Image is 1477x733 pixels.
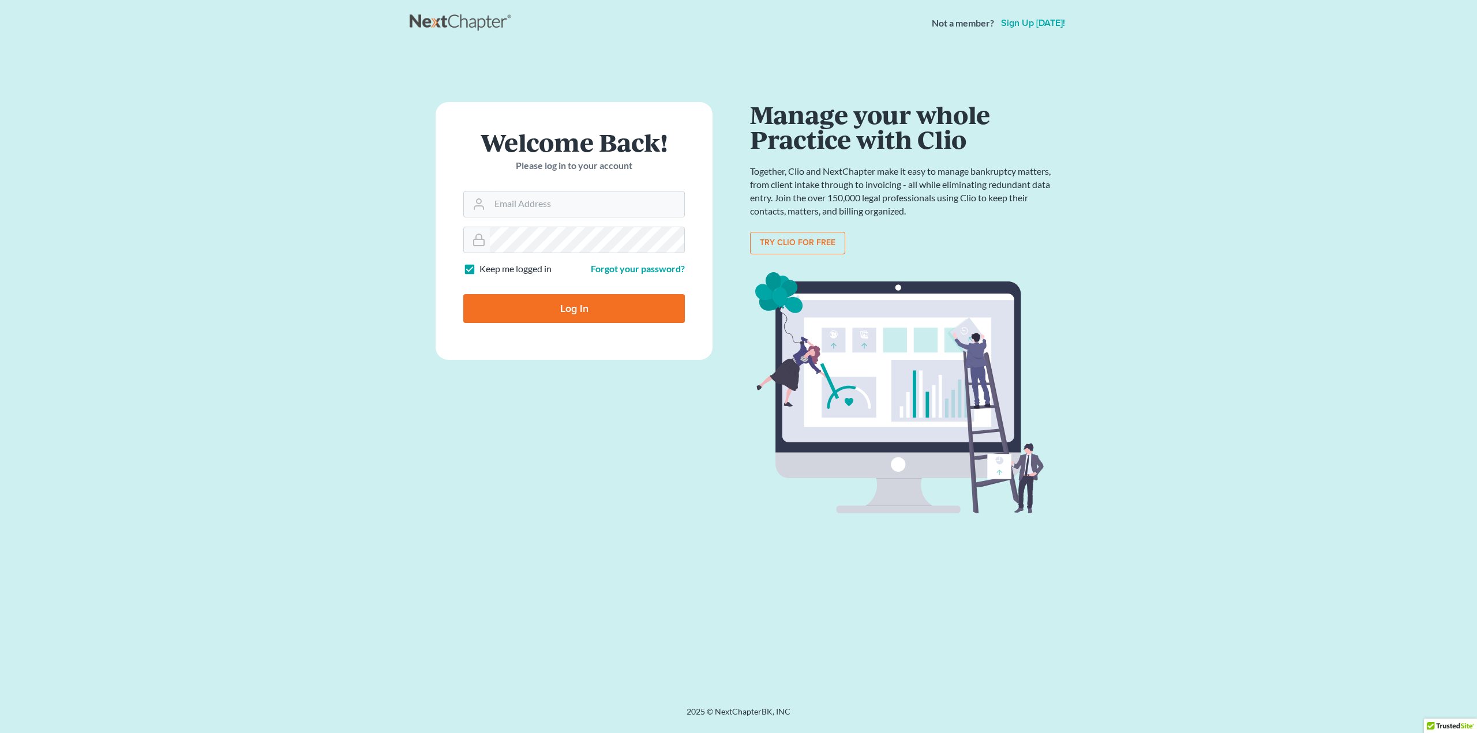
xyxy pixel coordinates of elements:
[463,159,685,172] p: Please log in to your account
[750,165,1056,217] p: Together, Clio and NextChapter make it easy to manage bankruptcy matters, from client intake thro...
[463,130,685,155] h1: Welcome Back!
[591,263,685,274] a: Forgot your password?
[463,294,685,323] input: Log In
[750,232,845,255] a: Try clio for free
[999,18,1067,28] a: Sign up [DATE]!
[750,102,1056,151] h1: Manage your whole Practice with Clio
[479,262,552,276] label: Keep me logged in
[410,706,1067,727] div: 2025 © NextChapterBK, INC
[490,191,684,217] input: Email Address
[932,17,994,30] strong: Not a member?
[750,268,1056,518] img: clio_bg-1f7fd5e12b4bb4ecf8b57ca1a7e67e4ff233b1f5529bdf2c1c242739b0445cb7.svg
